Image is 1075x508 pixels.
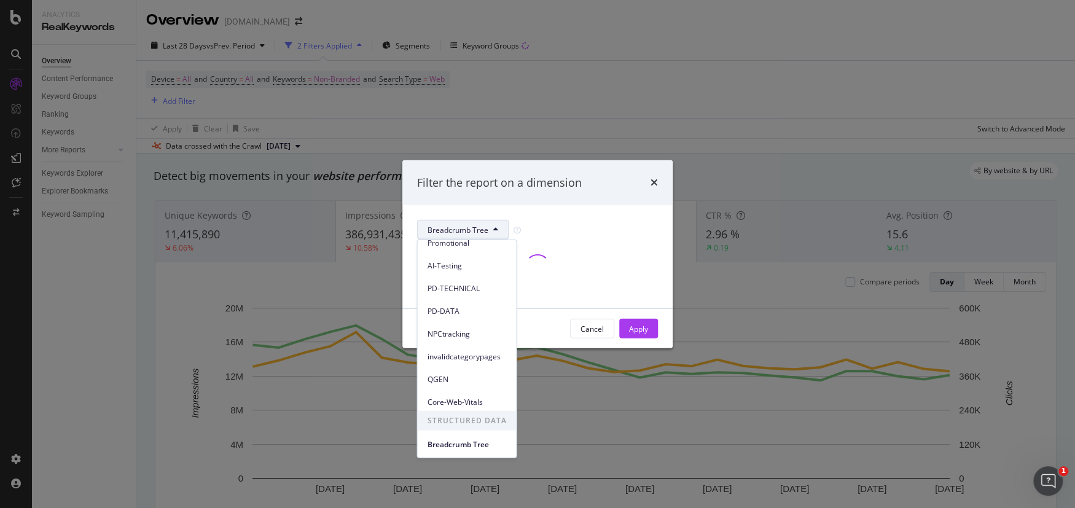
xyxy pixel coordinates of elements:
span: Promotional [427,237,506,248]
button: Breadcrumb Tree [417,220,509,240]
span: QGEN [427,373,506,385]
span: Breadcrumb Tree [428,224,488,235]
span: AI-Testing [427,260,506,271]
button: Cancel [570,319,614,338]
button: Apply [619,319,658,338]
div: Apply [629,323,648,334]
span: STRUCTURED DATA [417,411,516,431]
span: Breadcrumb Tree [427,439,506,450]
iframe: Intercom live chat [1033,466,1063,496]
div: Filter the report on a dimension [417,174,582,190]
span: PD-DATA [427,305,506,316]
span: Core-Web-Vitals [427,396,506,407]
span: invalidcategorypages [427,351,506,362]
div: modal [402,160,673,348]
div: times [651,174,658,190]
div: Cancel [580,323,604,334]
span: PD-TECHNICAL [427,283,506,294]
span: 1 [1058,466,1068,476]
span: NPCtracking [427,328,506,339]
